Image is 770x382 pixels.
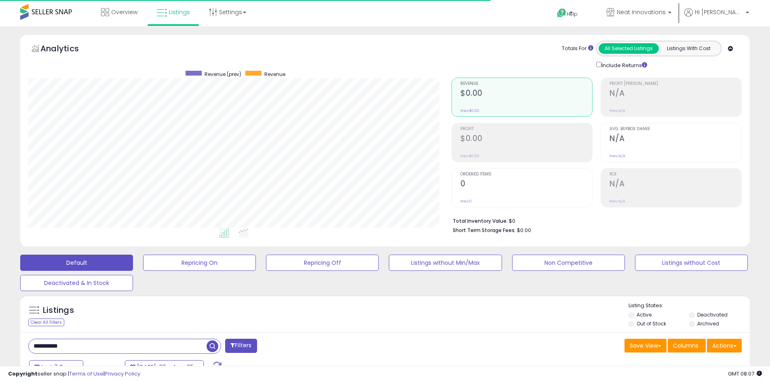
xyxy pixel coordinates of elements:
[389,255,502,271] button: Listings without Min/Max
[517,226,531,234] span: $0.00
[20,255,133,271] button: Default
[43,305,74,316] h5: Listings
[460,127,592,131] span: Profit
[551,2,593,26] a: Help
[512,255,625,271] button: Non Competitive
[610,82,741,86] span: Profit [PERSON_NAME]
[460,172,592,177] span: Ordered Items
[205,71,241,78] span: Revenue (prev)
[728,370,762,378] span: 2025-08-15 08:07 GMT
[567,11,578,17] span: Help
[617,8,666,16] span: Neat Innovations
[460,199,472,204] small: Prev: 0
[610,179,741,190] h2: N/A
[707,339,742,352] button: Actions
[460,89,592,99] h2: $0.00
[629,302,750,310] p: Listing States:
[590,60,657,70] div: Include Returns
[266,255,379,271] button: Repricing Off
[460,179,592,190] h2: 0
[460,82,592,86] span: Revenue
[453,227,516,234] b: Short Term Storage Fees:
[460,108,479,113] small: Prev: $0.00
[460,134,592,145] h2: $0.00
[697,311,728,318] label: Deactivated
[8,370,140,378] div: seller snap | |
[610,199,625,204] small: Prev: N/A
[610,89,741,99] h2: N/A
[695,8,743,16] span: Hi [PERSON_NAME]
[684,8,749,26] a: Hi [PERSON_NAME]
[673,342,698,350] span: Columns
[41,363,73,371] span: Last 7 Days
[624,339,667,352] button: Save View
[69,370,103,378] a: Terms of Use
[125,360,204,374] button: [DATE]-30 - Aug-05
[610,127,741,131] span: Avg. Buybox Share
[658,43,719,54] button: Listings With Cost
[610,154,625,158] small: Prev: N/A
[8,370,38,378] strong: Copyright
[137,363,194,371] span: [DATE]-30 - Aug-05
[143,255,256,271] button: Repricing On
[610,108,625,113] small: Prev: N/A
[557,8,567,18] i: Get Help
[453,217,508,224] b: Total Inventory Value:
[105,370,140,378] a: Privacy Policy
[610,134,741,145] h2: N/A
[28,319,64,326] div: Clear All Filters
[225,339,257,353] button: Filters
[29,360,83,374] button: Last 7 Days
[111,8,137,16] span: Overview
[599,43,659,54] button: All Selected Listings
[453,215,736,225] li: $0
[169,8,190,16] span: Listings
[460,154,479,158] small: Prev: $0.00
[562,45,593,53] div: Totals For
[610,172,741,177] span: ROI
[40,43,95,56] h5: Analytics
[635,255,748,271] button: Listings without Cost
[668,339,706,352] button: Columns
[84,364,122,371] span: Compared to:
[697,320,719,327] label: Archived
[637,311,652,318] label: Active
[637,320,666,327] label: Out of Stock
[264,71,285,78] span: Revenue
[20,275,133,291] button: Deactivated & In Stock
